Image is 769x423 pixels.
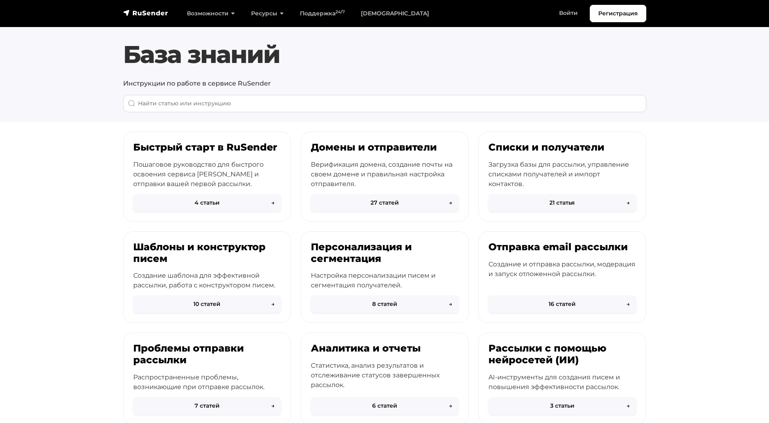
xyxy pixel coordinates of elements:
[133,142,281,153] h3: Быстрый старт в RuSender
[133,373,281,392] p: Распространенные проблемы, возникающие при отправке рассылок.
[627,199,630,207] span: →
[353,5,437,22] a: [DEMOGRAPHIC_DATA]
[133,241,281,265] h3: Шаблоны и конструктор писем
[335,9,345,15] sup: 24/7
[449,300,452,308] span: →
[133,271,281,290] p: Создание шаблона для эффективной рассылки, работа с конструктором писем.
[271,402,274,410] span: →
[123,231,291,323] a: Шаблоны и конструктор писем Создание шаблона для эффективной рассылки, работа с конструктором пис...
[311,295,459,313] button: 8 статей→
[478,132,646,222] a: Списки и получатели Загрузка базы для рассылки, управление списками получателей и импорт контакто...
[488,260,636,279] p: Создание и отправка рассылки, модерация и запуск отложенной рассылки.
[627,300,630,308] span: →
[449,402,452,410] span: →
[488,373,636,392] p: AI-инструменты для создания писем и повышения эффективности рассылок.
[301,231,469,323] a: Персонализация и сегментация Настройка персонализации писем и сегментация получателей. 8 статей→
[590,5,646,22] a: Регистрация
[478,231,646,323] a: Отправка email рассылки Создание и отправка рассылки, модерация и запуск отложенной рассылки. 16 ...
[311,194,459,211] button: 27 статей→
[123,132,291,222] a: Быстрый старт в RuSender Пошаговое руководство для быстрого освоения сервиса [PERSON_NAME] и отпр...
[488,160,636,189] p: Загрузка базы для рассылки, управление списками получателей и импорт контактов.
[133,194,281,211] button: 4 статьи→
[123,79,646,88] p: Инструкции по работе в сервисе RuSender
[243,5,292,22] a: Ресурсы
[488,295,636,313] button: 16 статей→
[123,9,168,17] img: RuSender
[133,343,281,366] h3: Проблемы отправки рассылки
[123,40,646,69] h1: База знаний
[449,199,452,207] span: →
[627,402,630,410] span: →
[488,194,636,211] button: 21 статья→
[179,5,243,22] a: Возможности
[311,160,459,189] p: Верификация домена, создание почты на своем домене и правильная настройка отправителя.
[551,5,586,21] a: Войти
[301,132,469,222] a: Домены и отправители Верификация домена, создание почты на своем домене и правильная настройка от...
[488,241,636,253] h3: Отправка email рассылки
[292,5,353,22] a: Поддержка24/7
[488,142,636,153] h3: Списки и получатели
[133,397,281,415] button: 7 статей→
[311,343,459,354] h3: Аналитика и отчеты
[488,343,636,366] h3: Рассылки с помощью нейросетей (ИИ)
[311,397,459,415] button: 6 статей→
[128,100,135,107] img: Поиск
[311,241,459,265] h3: Персонализация и сегментация
[271,300,274,308] span: →
[133,160,281,189] p: Пошаговое руководство для быстрого освоения сервиса [PERSON_NAME] и отправки вашей первой рассылки.
[311,361,459,390] p: Статистика, анализ результатов и отслеживание статусов завершенных рассылок.
[311,271,459,290] p: Настройка персонализации писем и сегментация получателей.
[133,295,281,313] button: 10 статей→
[271,199,274,207] span: →
[488,397,636,415] button: 3 статьи→
[123,95,646,112] input: When autocomplete results are available use up and down arrows to review and enter to go to the d...
[311,142,459,153] h3: Домены и отправители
